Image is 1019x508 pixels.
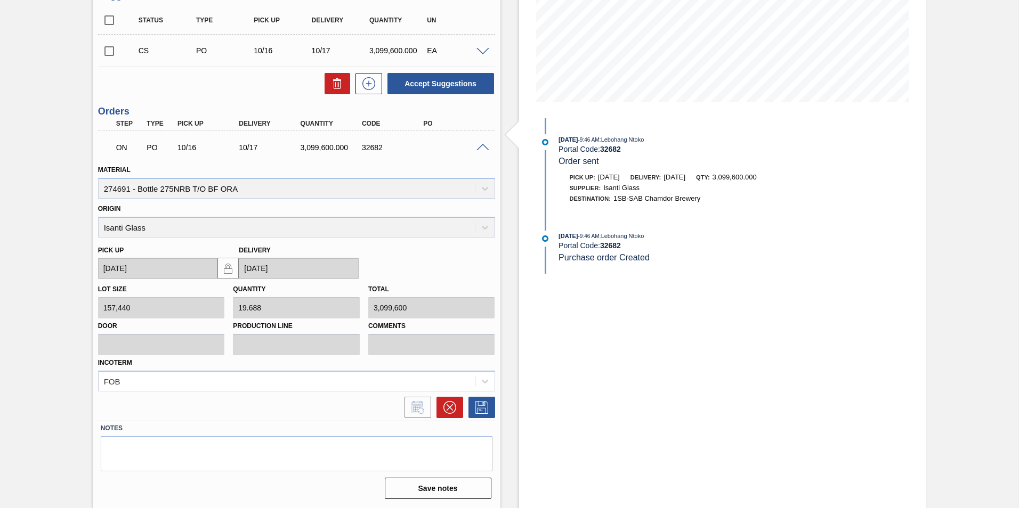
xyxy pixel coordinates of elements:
[193,46,258,55] div: Purchase order
[368,318,495,334] label: Comments
[578,233,600,239] span: - 9:46 AM
[98,285,127,293] label: Lot size
[104,376,120,386] div: FOB
[98,106,495,117] h3: Orders
[598,173,620,181] span: [DATE]
[368,285,389,293] label: Total
[114,136,145,159] div: Negotiating Order
[222,262,234,275] img: locked
[193,17,258,24] div: Type
[570,185,601,191] span: Supplier:
[570,174,595,181] span: Pick up:
[664,173,685,181] span: [DATE]
[114,120,145,127] div: Step
[298,120,367,127] div: Quantity
[367,17,431,24] div: Quantity
[144,120,176,127] div: Type
[367,46,431,55] div: 3,099,600.000
[559,253,650,262] span: Purchase order Created
[559,233,578,239] span: [DATE]
[382,72,495,95] div: Accept Suggestions
[251,46,316,55] div: 10/16/2025
[630,174,661,181] span: Delivery:
[350,73,382,94] div: New suggestion
[236,143,305,152] div: 10/17/2025
[309,46,374,55] div: 10/17/2025
[239,247,271,254] label: Delivery
[236,120,305,127] div: Delivery
[542,235,548,242] img: atual
[431,397,463,418] div: Cancel Order
[175,120,244,127] div: Pick up
[570,195,611,202] span: Destination:
[399,397,431,418] div: Inform order change
[116,143,143,152] p: ON
[319,73,350,94] div: Delete Suggestions
[696,174,709,181] span: Qty:
[603,184,640,192] span: Isanti Glass
[424,46,489,55] div: EA
[359,143,428,152] div: 32682
[298,143,367,152] div: 3,099,600.000
[559,136,578,143] span: [DATE]
[309,17,374,24] div: Delivery
[98,258,218,279] input: mm/dd/yyyy
[217,258,239,279] button: locked
[385,478,491,499] button: Save notes
[233,285,265,293] label: Quantity
[613,194,700,202] span: 1SB-SAB Chamdor Brewery
[713,173,757,181] span: 3,099,600.000
[600,136,644,143] span: : Lebohang Ntoko
[600,233,644,239] span: : Lebohang Ntoko
[98,166,131,174] label: Material
[578,137,600,143] span: - 9:46 AM
[233,318,360,334] label: Production Line
[98,247,124,254] label: Pick up
[600,241,621,250] strong: 32682
[542,139,548,145] img: atual
[98,318,225,334] label: Door
[463,397,495,418] div: Save Order
[144,143,176,152] div: Purchase order
[98,359,132,366] label: Incoterm
[239,258,359,279] input: mm/dd/yyyy
[359,120,428,127] div: Code
[424,17,489,24] div: UN
[175,143,244,152] div: 10/16/2025
[559,241,812,250] div: Portal Code:
[387,73,494,94] button: Accept Suggestions
[101,421,492,436] label: Notes
[420,120,489,127] div: PO
[600,145,621,153] strong: 32682
[559,145,812,153] div: Portal Code:
[251,17,316,24] div: Pick up
[136,46,200,55] div: Changed Suggestion
[559,157,599,166] span: Order sent
[98,205,121,212] label: Origin
[136,17,200,24] div: Status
